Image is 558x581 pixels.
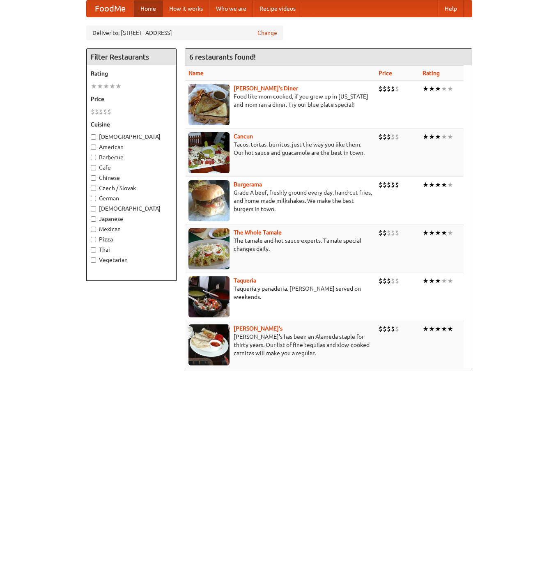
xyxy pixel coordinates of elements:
[188,84,230,125] img: sallys.jpg
[383,228,387,237] li: $
[423,84,429,93] li: ★
[91,163,172,172] label: Cafe
[429,132,435,141] li: ★
[99,107,103,116] li: $
[387,132,391,141] li: $
[447,84,453,93] li: ★
[447,132,453,141] li: ★
[91,225,172,233] label: Mexican
[234,181,262,188] a: Burgerama
[379,84,383,93] li: $
[423,276,429,285] li: ★
[429,276,435,285] li: ★
[188,333,372,357] p: [PERSON_NAME]'s has been an Alameda staple for thirty years. Our list of fine tequilas and slow-c...
[441,132,447,141] li: ★
[379,228,383,237] li: $
[435,84,441,93] li: ★
[383,324,387,333] li: $
[91,69,172,78] h5: Rating
[87,0,134,17] a: FoodMe
[387,276,391,285] li: $
[387,228,391,237] li: $
[188,180,230,221] img: burgerama.jpg
[97,82,103,91] li: ★
[91,246,172,254] label: Thai
[188,92,372,109] p: Food like mom cooked, if you grew up in [US_STATE] and mom ran a diner. Try our blue plate special!
[91,155,96,160] input: Barbecue
[447,180,453,189] li: ★
[234,277,256,284] b: Taqueria
[91,204,172,213] label: [DEMOGRAPHIC_DATA]
[395,324,399,333] li: $
[447,276,453,285] li: ★
[91,257,96,263] input: Vegetarian
[91,165,96,170] input: Cafe
[91,184,172,192] label: Czech / Slovak
[91,256,172,264] label: Vegetarian
[86,25,283,40] div: Deliver to: [STREET_ADDRESS]
[234,229,282,236] a: The Whole Tamale
[435,228,441,237] li: ★
[441,324,447,333] li: ★
[391,84,395,93] li: $
[391,324,395,333] li: $
[91,143,172,151] label: American
[387,84,391,93] li: $
[91,82,97,91] li: ★
[441,180,447,189] li: ★
[441,276,447,285] li: ★
[189,53,256,61] ng-pluralize: 6 restaurants found!
[387,324,391,333] li: $
[91,95,172,103] h5: Price
[91,153,172,161] label: Barbecue
[188,285,372,301] p: Taqueria y panaderia. [PERSON_NAME] served on weekends.
[91,194,172,202] label: German
[188,132,230,173] img: cancun.jpg
[423,324,429,333] li: ★
[91,186,96,191] input: Czech / Slovak
[429,180,435,189] li: ★
[435,132,441,141] li: ★
[163,0,209,17] a: How it works
[234,133,253,140] a: Cancun
[257,29,277,37] a: Change
[209,0,253,17] a: Who we are
[391,132,395,141] li: $
[234,325,282,332] a: [PERSON_NAME]'s
[188,237,372,253] p: The tamale and hot sauce experts. Tamale special changes daily.
[395,84,399,93] li: $
[383,84,387,93] li: $
[429,324,435,333] li: ★
[441,228,447,237] li: ★
[447,324,453,333] li: ★
[441,84,447,93] li: ★
[91,174,172,182] label: Chinese
[253,0,302,17] a: Recipe videos
[391,180,395,189] li: $
[188,228,230,269] img: wholetamale.jpg
[379,132,383,141] li: $
[91,133,172,141] label: [DEMOGRAPHIC_DATA]
[391,276,395,285] li: $
[91,235,172,243] label: Pizza
[103,107,107,116] li: $
[115,82,122,91] li: ★
[383,276,387,285] li: $
[423,132,429,141] li: ★
[429,228,435,237] li: ★
[423,180,429,189] li: ★
[379,276,383,285] li: $
[91,145,96,150] input: American
[134,0,163,17] a: Home
[435,324,441,333] li: ★
[188,276,230,317] img: taqueria.jpg
[234,85,298,92] a: [PERSON_NAME]'s Diner
[95,107,99,116] li: $
[91,175,96,181] input: Chinese
[423,70,440,76] a: Rating
[188,188,372,213] p: Grade A beef, freshly ground every day, hand-cut fries, and home-made milkshakes. We make the bes...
